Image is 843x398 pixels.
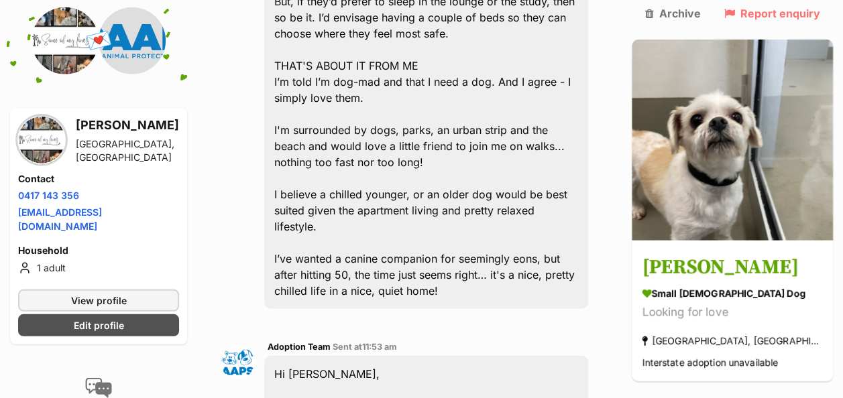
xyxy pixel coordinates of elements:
[18,116,65,163] img: Kirsty Rice profile pic
[642,356,778,368] span: Interstate adoption unavailable
[18,189,79,200] a: 0417 143 356
[18,243,179,257] h4: Household
[18,172,179,185] h4: Contact
[99,7,166,74] img: Australian Animal Protection Society (AAPS) profile pic
[642,253,823,283] h3: [PERSON_NAME]
[71,293,127,307] span: View profile
[642,286,823,300] div: small [DEMOGRAPHIC_DATA] Dog
[32,7,99,74] img: Kirsty Rice profile pic
[18,206,102,231] a: [EMAIL_ADDRESS][DOMAIN_NAME]
[642,304,823,322] div: Looking for love
[18,314,179,336] a: Edit profile
[642,332,823,350] div: [GEOGRAPHIC_DATA], [GEOGRAPHIC_DATA]
[76,115,179,134] h3: [PERSON_NAME]
[84,26,114,55] span: 💌
[74,318,124,332] span: Edit profile
[362,342,397,352] span: 11:53 am
[632,39,833,240] img: Milo
[632,243,833,381] a: [PERSON_NAME] small [DEMOGRAPHIC_DATA] Dog Looking for love [GEOGRAPHIC_DATA], [GEOGRAPHIC_DATA] ...
[85,377,112,397] img: conversation-icon-4a6f8262b818ee0b60e3300018af0b2d0b884aa5de6e9bcb8d3d4eeb1a70a7c4.svg
[268,342,331,352] span: Adoption Team
[724,7,820,19] a: Report enquiry
[221,346,254,379] img: Adoption Team profile pic
[645,7,701,19] a: Archive
[18,289,179,311] a: View profile
[333,342,397,352] span: Sent at
[18,259,179,275] li: 1 adult
[76,137,179,163] div: [GEOGRAPHIC_DATA], [GEOGRAPHIC_DATA]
